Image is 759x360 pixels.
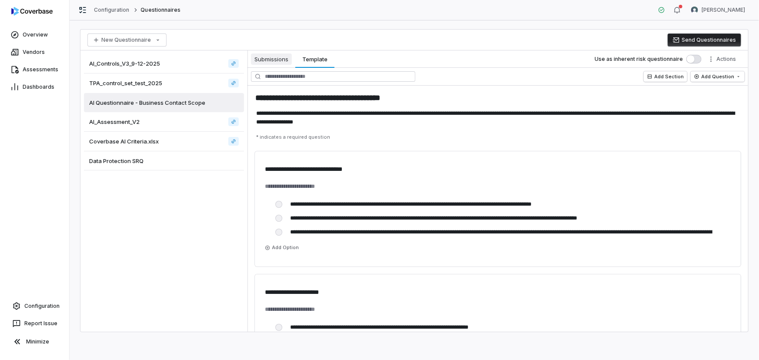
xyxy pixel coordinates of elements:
[23,66,58,73] span: Assessments
[705,53,741,66] button: More actions
[84,93,244,112] a: AI Questionnaire - Business Contact Scope
[11,7,53,16] img: logo-D7KZi-bG.svg
[84,54,244,73] a: AI_Controls_V3_9-12-2025
[87,33,167,47] button: New Questionnaire
[23,31,48,38] span: Overview
[89,137,159,145] span: Coverbase AI Criteria.xlsx
[261,243,302,253] button: Add Option
[644,71,687,82] button: Add Section
[299,53,331,65] span: Template
[23,49,45,56] span: Vendors
[89,99,205,107] span: AI Questionnaire - Business Contact Scope
[3,333,66,350] button: Minimize
[89,60,160,67] span: AI_Controls_V3_9-12-2025
[84,151,244,170] a: Data Protection SRQ
[89,118,140,126] span: AI_Assessment_V2
[84,112,244,132] a: AI_Assessment_V2
[141,7,181,13] span: Questionnaires
[3,316,66,331] button: Report Issue
[253,130,743,144] p: * indicates a required question
[668,33,741,47] button: Send Questionnaires
[3,298,66,314] a: Configuration
[686,3,750,17] button: Nic Weilbacher avatar[PERSON_NAME]
[702,7,745,13] span: [PERSON_NAME]
[2,27,67,43] a: Overview
[84,132,244,151] a: Coverbase AI Criteria.xlsx
[228,79,239,87] a: TPA_control_set_test_2025
[89,79,162,87] span: TPA_control_set_test_2025
[691,7,698,13] img: Nic Weilbacher avatar
[228,137,239,146] a: Coverbase AI Criteria.xlsx
[2,79,67,95] a: Dashboards
[89,157,144,165] span: Data Protection SRQ
[24,303,60,310] span: Configuration
[228,117,239,126] a: AI_Assessment_V2
[84,73,244,93] a: TPA_control_set_test_2025
[2,62,67,77] a: Assessments
[691,71,745,82] button: Add Question
[94,7,130,13] a: Configuration
[26,338,49,345] span: Minimize
[24,320,57,327] span: Report Issue
[595,56,683,63] label: Use as inherent risk questionnaire
[251,53,292,65] span: Submissions
[2,44,67,60] a: Vendors
[23,83,54,90] span: Dashboards
[228,59,239,68] a: AI_Controls_V3_9-12-2025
